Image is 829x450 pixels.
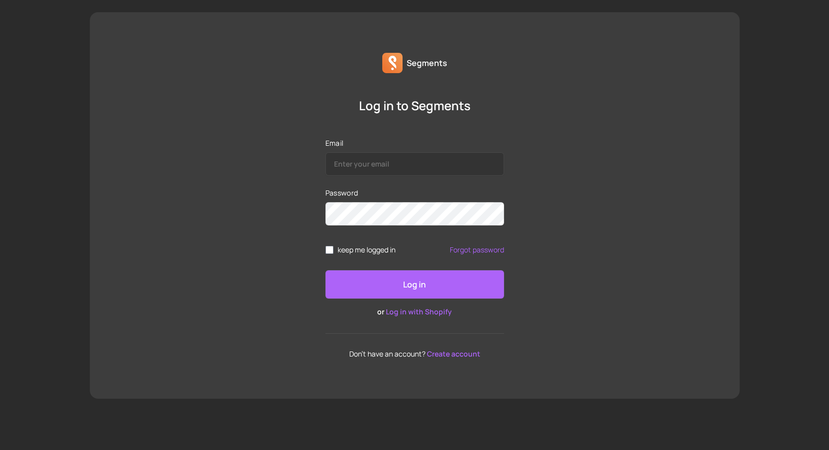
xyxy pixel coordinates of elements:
[325,138,504,148] label: Email
[325,270,504,299] button: Log in
[325,98,504,114] p: Log in to Segments
[427,349,480,359] a: Create account
[407,57,447,69] p: Segments
[325,188,504,198] label: Password
[403,278,426,291] p: Log in
[325,307,504,317] p: or
[386,307,452,316] a: Log in with Shopify
[450,246,504,254] a: Forgot password
[325,152,504,176] input: Email
[325,350,504,358] p: Don't have an account?
[338,246,395,254] span: keep me logged in
[325,246,334,254] input: remember me
[325,202,504,226] input: Password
